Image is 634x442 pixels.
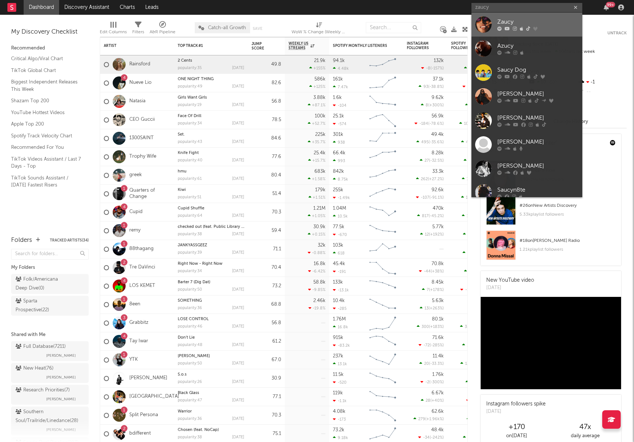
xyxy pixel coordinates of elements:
a: Right Now - Right Now [178,262,222,266]
input: Search for artists [471,3,582,12]
div: 103k [333,243,343,248]
div: 7.47k [333,85,348,89]
div: ( ) [416,140,444,144]
div: Sparta Prospective ( 22 ) [16,297,68,315]
div: popularity: 61 [178,177,202,181]
div: [DATE] [232,288,244,292]
a: Research Priorities(7)[PERSON_NAME] [11,385,89,405]
a: Black Glass [178,391,199,395]
div: 683k [314,169,325,174]
div: popularity: 50 [178,288,202,292]
div: 1.21M [313,206,325,211]
div: 82.6 [252,79,281,88]
div: ( ) [463,250,488,255]
a: CEO Guccii [129,117,155,123]
a: [PERSON_NAME] [129,375,167,381]
div: 77.5k [333,225,344,229]
div: 73.2 [252,282,281,291]
div: JANKYASSGEEZ [178,243,244,247]
span: 817 [422,214,429,218]
div: popularity: 38 [178,232,202,236]
div: Southern Soul/Trailride/Linedance ( 28 ) [16,408,82,425]
a: 1300SAINT [129,135,154,141]
div: 37.1k [433,77,444,82]
a: TikTok Videos Assistant / Last 7 Days - Top [11,155,81,170]
span: -45.2 % [430,214,443,218]
div: popularity: 35 [178,66,202,70]
div: 179k [315,188,325,192]
div: Spotify Monthly Listeners [333,44,388,48]
div: A&R Pipeline [150,18,175,40]
div: 3.88k [313,95,325,100]
svg: Chart title [366,222,399,240]
div: popularity: 43 [178,140,202,144]
a: Quarters of Change [129,188,170,200]
div: ( ) [421,66,444,71]
div: [PERSON_NAME] [497,138,579,147]
div: 100k [315,114,325,119]
div: 0 [451,295,488,313]
div: +35.7 % [308,140,325,144]
div: Right Now - Right Now [178,262,244,266]
span: [PERSON_NAME] [46,425,76,434]
div: ( ) [459,121,488,126]
div: popularity: 34 [178,269,202,273]
div: Girls Want Girls [178,96,244,100]
div: 49.4k [431,132,444,137]
div: [DATE] [232,66,244,70]
a: Tay Iwar [129,338,148,345]
div: 92.6k [432,188,444,192]
span: 8 [426,103,428,107]
div: 70.4 [252,263,281,272]
div: 1.6k [333,95,342,100]
div: -6.42 % [308,269,325,274]
div: Face Of Drill [178,114,244,118]
a: Barter 7 (Dig Dat) [178,280,210,284]
span: +192 % [430,233,443,237]
div: +1.51 % [309,195,325,200]
div: 77.6 [252,153,281,161]
div: 70.8k [432,261,444,266]
div: 30.9k [313,225,325,229]
svg: Chart title [366,129,399,148]
div: ( ) [463,84,488,89]
div: +155 % [309,66,325,71]
div: popularity: 49 [178,85,202,89]
div: ( ) [462,177,488,181]
svg: Chart title [366,258,399,277]
span: 7 [427,288,429,292]
div: -0.88 % [308,250,325,255]
a: Split Persona [129,412,158,418]
div: 71.1 [252,245,281,254]
a: bdifferent [129,431,151,437]
div: +1.58 % [308,177,325,181]
a: #26onNew Artists Discovery5.33kplaylist followers [481,195,621,230]
div: popularity: 64 [178,214,202,218]
div: # 26 on New Artists Discovery [519,201,616,210]
div: Research Priorities ( 7 ) [16,386,70,395]
div: -1 [577,78,627,87]
svg: Chart title [366,166,399,185]
div: [DATE] [486,284,534,292]
div: Folders [11,236,32,245]
div: +0.15 % [308,232,325,237]
a: Cupid Shuffle [178,206,204,210]
div: popularity: 40 [178,158,202,162]
a: Kiwi [178,188,186,192]
div: -191 [333,269,346,274]
div: checked out (feat. Public Library Commute) [178,225,244,229]
a: Spotify Track Velocity Chart [11,132,81,140]
div: Azucy [497,42,579,51]
svg: Chart title [366,148,399,166]
span: -107 [421,196,429,200]
svg: Chart title [366,55,399,74]
div: 8.28k [432,151,444,155]
span: -91.1 % [430,196,443,200]
div: Filters [132,18,144,40]
div: 84.6 [252,134,281,143]
div: 10.5k [333,214,348,219]
div: ( ) [419,269,444,274]
a: Saucyn8te [471,181,582,205]
div: 255k [333,188,343,192]
span: 27 [425,159,429,163]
